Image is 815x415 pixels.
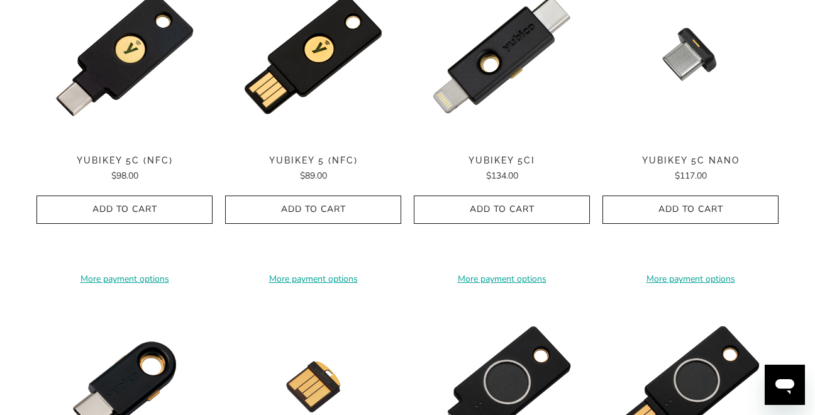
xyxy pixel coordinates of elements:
span: $98.00 [111,170,138,182]
span: Add to Cart [616,204,765,215]
span: Add to Cart [238,204,388,215]
span: $89.00 [300,170,327,182]
span: YubiKey 5 (NFC) [225,155,401,166]
span: Add to Cart [50,204,199,215]
a: YubiKey 5Ci $134.00 [414,155,590,183]
span: $117.00 [675,170,707,182]
button: Add to Cart [36,196,213,224]
a: YubiKey 5 (NFC) $89.00 [225,155,401,183]
a: More payment options [414,272,590,286]
button: Add to Cart [602,196,779,224]
iframe: Button to launch messaging window [765,365,805,405]
a: YubiKey 5C Nano $117.00 [602,155,779,183]
a: YubiKey 5C (NFC) $98.00 [36,155,213,183]
span: YubiKey 5C Nano [602,155,779,166]
span: $134.00 [486,170,518,182]
button: Add to Cart [414,196,590,224]
span: YubiKey 5C (NFC) [36,155,213,166]
span: Add to Cart [427,204,577,215]
a: More payment options [36,272,213,286]
a: More payment options [225,272,401,286]
a: More payment options [602,272,779,286]
button: Add to Cart [225,196,401,224]
span: YubiKey 5Ci [414,155,590,166]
